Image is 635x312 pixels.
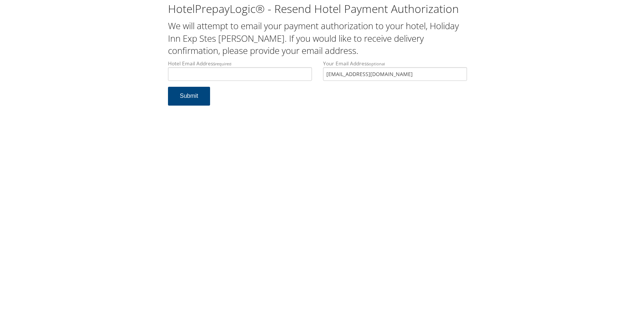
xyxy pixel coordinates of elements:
h1: HotelPrepayLogic® - Resend Hotel Payment Authorization [168,1,467,17]
small: optional [369,61,385,66]
button: Submit [168,87,210,106]
input: Your Email Addressoptional [323,67,467,81]
h2: We will attempt to email your payment authorization to your hotel, Holiday Inn Exp Stes [PERSON_N... [168,20,467,57]
input: Hotel Email Addressrequired [168,67,312,81]
label: Hotel Email Address [168,60,312,81]
label: Your Email Address [323,60,467,81]
small: required [215,61,231,66]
